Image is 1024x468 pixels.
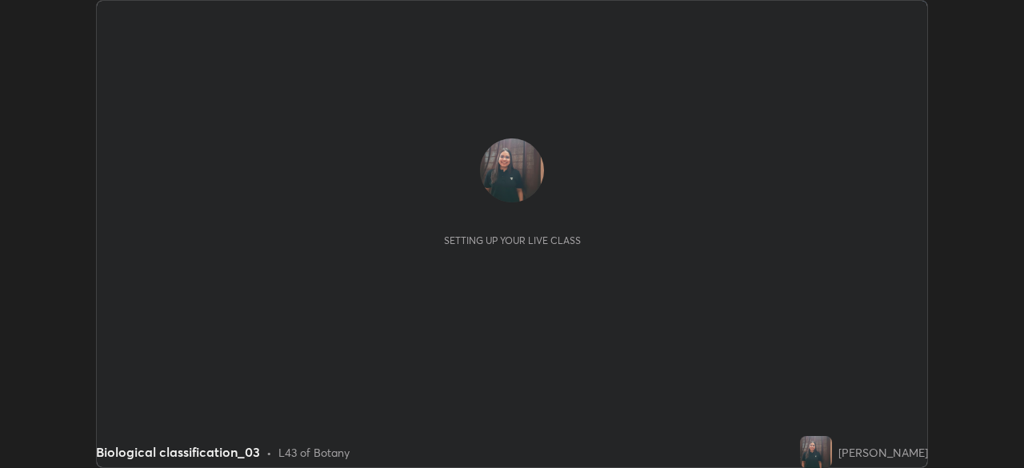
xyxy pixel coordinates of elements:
img: 815e494cd96e453d976a72106007bfc6.jpg [800,436,832,468]
img: 815e494cd96e453d976a72106007bfc6.jpg [480,138,544,202]
div: Biological classification_03 [96,442,260,462]
div: L43 of Botany [278,444,350,461]
div: • [266,444,272,461]
div: Setting up your live class [444,234,581,246]
div: [PERSON_NAME] [838,444,928,461]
